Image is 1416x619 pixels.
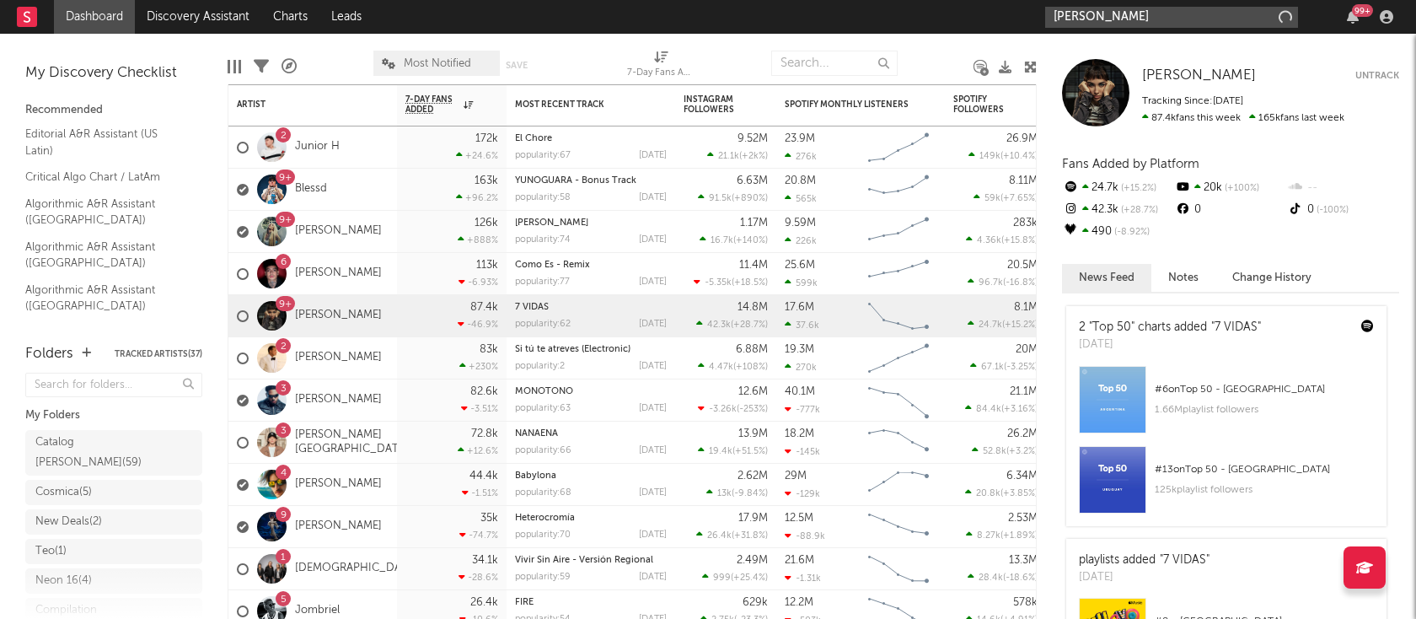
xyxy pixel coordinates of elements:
[734,489,765,498] span: -9.84 %
[1287,177,1399,199] div: --
[627,42,695,91] div: 7-Day Fans Added (7-Day Fans Added)
[977,531,1000,541] span: 8.27k
[709,194,732,203] span: 91.5k
[979,278,1003,288] span: 96.7k
[1112,228,1150,237] span: -8.92 %
[707,150,768,161] div: ( )
[295,604,340,618] a: Jombriel
[515,176,667,186] div: YUNOGUARA - Bonus Track
[25,539,202,564] a: Teo(1)
[515,345,667,354] div: Si tú te atreves (Electronic)
[515,387,667,396] div: MONÓTONO
[515,404,571,413] div: popularity: 63
[972,445,1038,456] div: ( )
[462,487,498,498] div: -1.51 %
[785,100,911,110] div: Spotify Monthly Listeners
[515,488,571,498] div: popularity: 68
[25,373,202,397] input: Search for folders...
[1155,460,1374,480] div: # 13 on Top 50 - [GEOGRAPHIC_DATA]
[295,428,409,457] a: [PERSON_NAME][GEOGRAPHIC_DATA]
[1118,206,1158,215] span: +28.7 %
[953,94,1012,115] div: Spotify Followers
[515,100,641,110] div: Most Recent Track
[515,556,653,565] a: Vivir Sin Aire - Versión Regional
[639,362,667,371] div: [DATE]
[684,94,743,115] div: Instagram Followers
[698,403,768,414] div: ( )
[861,253,936,295] svg: Chart title
[515,134,552,143] a: El Chore
[1006,471,1038,482] div: 6.34M
[515,218,667,228] div: COSITA LINDA
[737,175,768,186] div: 6.63M
[515,598,667,607] div: FIRE
[1006,363,1035,372] span: -3.25 %
[742,152,765,161] span: +2k %
[639,151,667,160] div: [DATE]
[861,211,936,253] svg: Chart title
[861,337,936,379] svg: Chart title
[1007,260,1038,271] div: 20.5M
[295,351,382,365] a: [PERSON_NAME]
[1003,489,1035,498] span: +3.85 %
[785,193,817,204] div: 565k
[1142,67,1256,84] a: [PERSON_NAME]
[785,133,815,144] div: 23.9M
[25,430,202,476] a: Catalog [PERSON_NAME](59)
[515,387,573,396] a: MONÓTONO
[733,320,765,330] span: +28.7 %
[470,597,498,608] div: 26.4k
[237,100,363,110] div: Artist
[1009,555,1038,566] div: 13.3M
[970,361,1038,372] div: ( )
[115,350,202,358] button: Tracked Artists(37)
[1006,133,1038,144] div: 26.9M
[1352,4,1373,17] div: 99 +
[1118,184,1156,193] span: +15.2 %
[737,471,768,482] div: 2.62M
[295,393,382,407] a: [PERSON_NAME]
[1013,597,1038,608] div: 578k
[25,125,185,159] a: Editorial A&R Assistant (US Latin)
[785,513,813,524] div: 12.5M
[295,140,340,154] a: Junior H
[295,562,418,576] a: [DEMOGRAPHIC_DATA]
[861,506,936,548] svg: Chart title
[639,235,667,245] div: [DATE]
[456,150,498,161] div: +24.6 %
[1045,7,1298,28] input: Search for artists
[1079,336,1261,353] div: [DATE]
[25,344,73,364] div: Folders
[515,235,571,245] div: popularity: 74
[480,344,498,355] div: 83k
[476,260,498,271] div: 113k
[1287,199,1399,221] div: 0
[295,182,327,196] a: Blessd
[639,488,667,498] div: [DATE]
[35,433,154,473] div: Catalog [PERSON_NAME] ( 59 )
[35,541,67,562] div: Teo ( 1 )
[515,261,667,270] div: Como Es - Remix
[785,151,817,162] div: 276k
[713,573,731,583] span: 999
[965,403,1038,414] div: ( )
[709,363,733,372] span: 4.47k
[785,471,807,482] div: 29M
[1079,569,1209,586] div: [DATE]
[515,514,575,523] a: Heterocromía
[515,134,667,143] div: El Chore
[785,235,817,246] div: 226k
[709,447,732,456] span: 19.4k
[785,386,815,397] div: 40.1M
[785,446,820,457] div: -145k
[1062,177,1174,199] div: 24.7k
[1013,218,1038,229] div: 283k
[785,362,817,373] div: 270k
[639,404,667,413] div: [DATE]
[966,234,1038,245] div: ( )
[861,379,936,422] svg: Chart title
[1016,344,1038,355] div: 20M
[506,61,528,70] button: Save
[25,100,202,121] div: Recommended
[1222,184,1259,193] span: +100 %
